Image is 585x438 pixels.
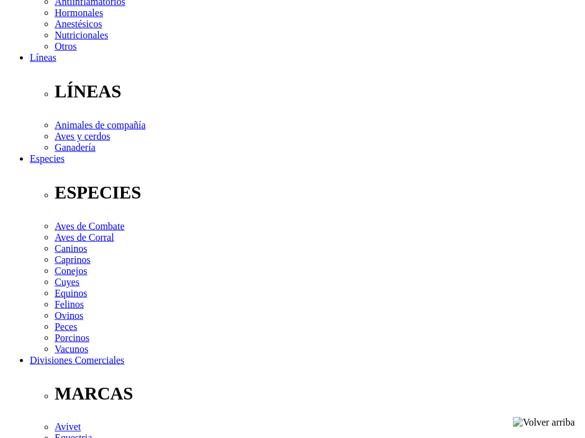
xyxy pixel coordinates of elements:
[55,266,87,276] a: Conejos
[30,52,57,63] a: Líneas
[55,232,114,243] a: Aves de Corral
[55,254,91,265] a: Caprinos
[55,221,125,231] a: Aves de Combate
[55,142,96,153] a: Ganadería
[55,383,580,404] p: MARCAS
[55,131,110,141] a: Aves y cerdos
[55,288,87,298] a: Equinos
[55,321,77,332] a: Peces
[55,333,89,343] a: Porcinos
[55,243,87,254] a: Caninos
[30,153,65,164] a: Especies
[55,299,84,310] a: Felinos
[55,310,83,321] a: Ovinos
[55,120,146,130] a: Animales de compañía
[55,81,580,102] p: LÍNEAS
[30,355,124,365] a: Divisiones Comerciales
[513,417,575,428] img: Volver arriba
[55,277,79,287] a: Cuyes
[55,422,81,432] a: Avivet
[55,7,103,18] a: Hormonales
[55,344,88,354] a: Vacunos
[55,19,102,29] a: Anestésicos
[55,182,580,203] p: ESPECIES
[55,30,108,40] a: Nutricionales
[55,41,77,51] a: Otros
